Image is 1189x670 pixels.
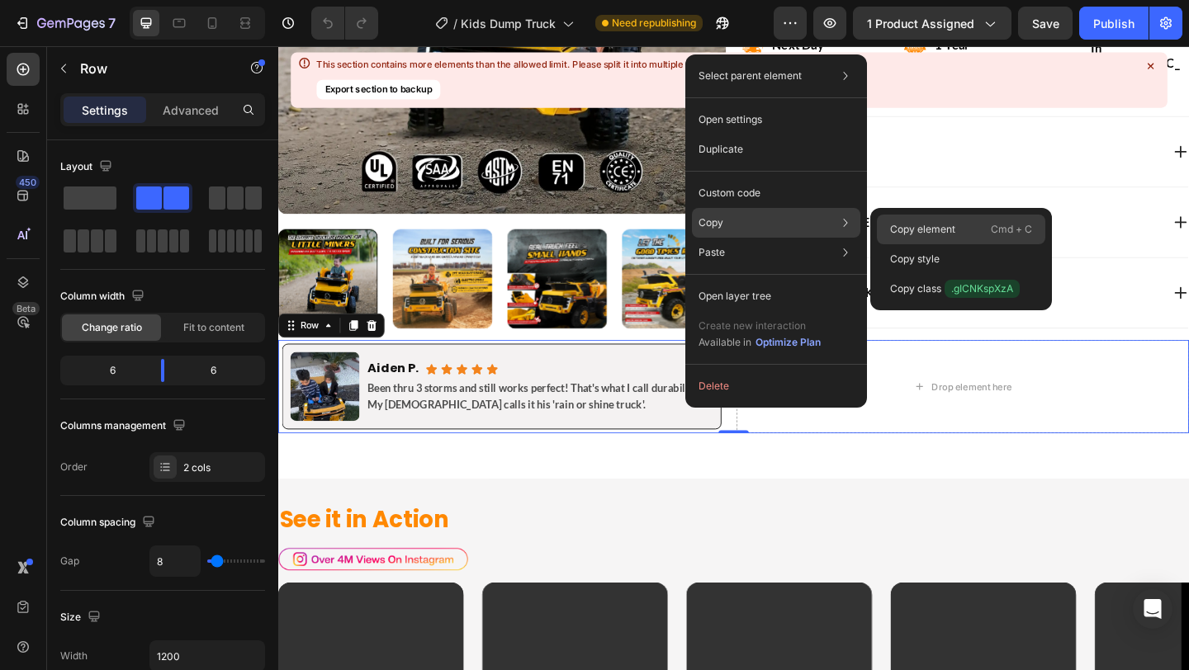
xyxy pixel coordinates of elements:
[316,59,724,71] div: This section contains more elements than the allowed limit. Please split it into multiple sections.
[542,104,585,125] p: FAQ’s
[991,221,1032,238] p: Cmd + C
[60,554,79,569] div: Gap
[150,546,200,576] input: Auto
[711,364,798,377] div: Drop element here
[16,176,40,189] div: 450
[945,280,1020,298] span: .gICNKspXzA
[97,363,471,398] p: Been thru 3 storms and still works perfect! That's what I call durability. My [DEMOGRAPHIC_DATA] ...
[82,101,128,119] p: Settings
[699,142,743,157] p: Duplicate
[21,296,48,311] div: Row
[714,10,813,26] p: aussie warranty
[60,649,88,663] div: Width
[542,181,735,202] p: Product Specifications
[178,359,262,382] div: 6
[538,10,590,26] strong: dispatch
[60,415,189,437] div: Columns management
[853,7,1011,40] button: 1 product assigned
[699,186,760,201] p: Custom code
[1032,17,1059,31] span: Save
[1079,7,1149,40] button: Publish
[692,371,860,401] button: Delete
[13,333,88,408] img: gempages_492219557428069498-ff5f79de-b850-4d04-a832-c1d003bb184d.webp
[867,15,974,32] span: 1 product assigned
[756,335,821,350] div: Optimize Plan
[60,606,104,629] div: Size
[1093,15,1135,32] div: Publish
[97,341,152,360] strong: Aiden P.
[80,59,220,78] p: Row
[64,359,148,382] div: 6
[316,79,440,99] button: Export section to backup
[183,460,261,475] div: 2 cols
[311,7,378,40] div: Undo/Redo
[542,257,736,279] p: Fast & Tracked shipping
[108,13,116,33] p: 7
[699,68,802,83] p: Select parent element
[1018,7,1073,40] button: Save
[699,245,725,260] p: Paste
[60,285,148,308] div: Column width
[699,112,762,127] p: Open settings
[890,222,955,237] p: Copy element
[890,280,1020,298] p: Copy class
[1133,589,1172,629] div: Open Intercom Messenger
[699,215,723,230] p: Copy
[7,7,123,40] button: 7
[890,252,940,267] p: Copy style
[163,101,219,119] p: Advanced
[453,15,457,32] span: /
[60,512,159,534] div: Column spacing
[461,15,556,32] span: Kids Dump Truck
[612,16,696,31] span: Need republishing
[82,320,142,335] span: Change ratio
[183,320,244,335] span: Fit to content
[699,318,822,334] p: Create new interaction
[699,336,751,348] span: Available in
[755,334,822,351] button: Optimize Plan
[12,302,40,315] div: Beta
[699,289,771,304] p: Open layer tree
[60,460,88,474] div: Order
[60,156,116,178] div: Layout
